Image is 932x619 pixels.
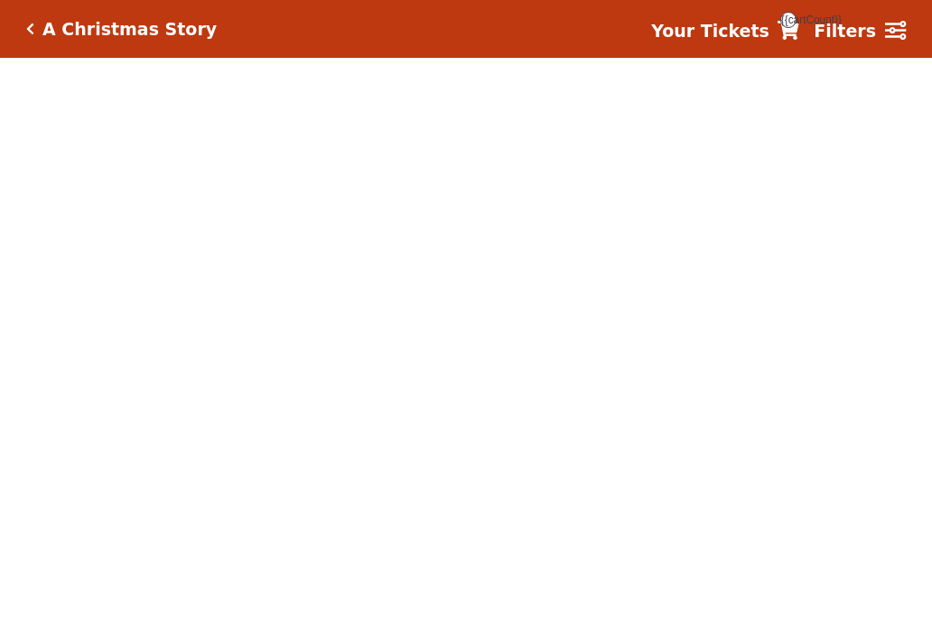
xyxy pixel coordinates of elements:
a: Your Tickets {{cartCount}} [651,18,799,44]
span: {{cartCount}} [780,12,797,28]
h5: A Christmas Story [42,19,217,40]
strong: Filters [814,21,876,41]
strong: Your Tickets [651,21,769,41]
a: Click here to go back to filters [26,23,34,35]
a: Filters [814,18,906,44]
